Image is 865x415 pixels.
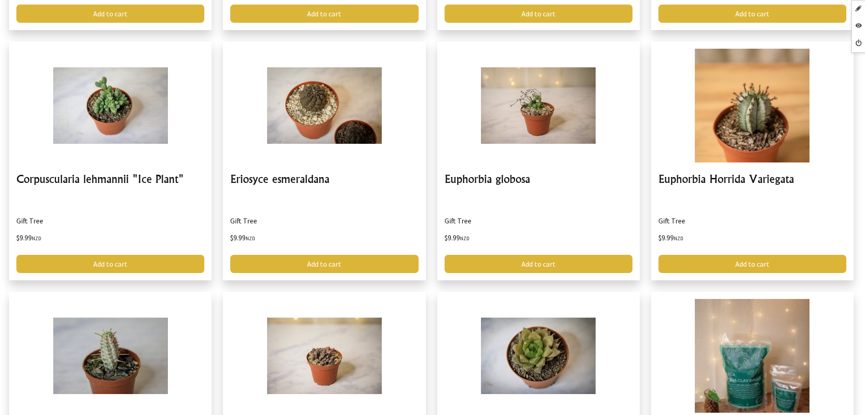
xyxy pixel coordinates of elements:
a: Add to cart [230,5,418,23]
a: Add to cart [445,255,632,273]
a: Add to cart [16,5,204,23]
a: Add to cart [230,255,418,273]
a: Add to cart [658,5,846,23]
a: Add to cart [16,255,204,273]
a: Add to cart [445,5,632,23]
a: Add to cart [658,255,846,273]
